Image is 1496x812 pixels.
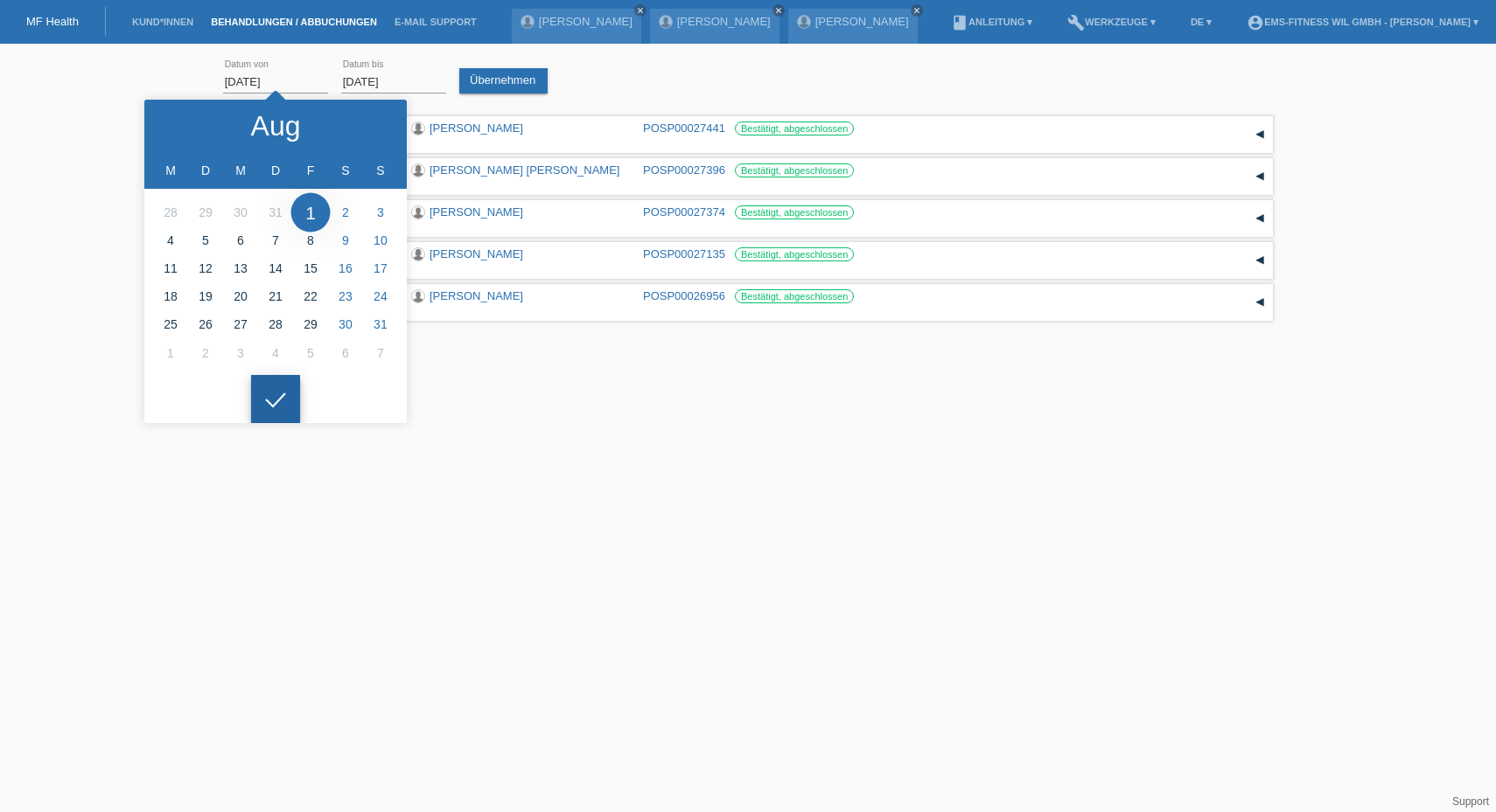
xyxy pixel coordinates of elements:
[26,15,79,28] a: MF Health
[911,4,923,17] a: close
[251,112,301,140] div: Aug
[1247,14,1264,31] i: account_circle
[202,17,386,27] a: Behandlungen / Abbuchungen
[774,6,783,15] i: close
[430,163,619,177] a: [PERSON_NAME] [PERSON_NAME]
[430,205,523,219] a: [PERSON_NAME]
[735,163,854,177] label: Bestätigt, abgeschlossen
[459,68,548,94] a: Übernehmen
[1067,14,1085,31] i: build
[735,289,854,303] label: Bestätigt, abgeschlossen
[643,205,725,219] a: POSP00027374
[1238,17,1487,27] a: account_circleEMS-Fitness Wil GmbH - [PERSON_NAME] ▾
[772,4,785,17] a: close
[634,4,647,17] a: close
[735,205,854,219] label: Bestätigt, abgeschlossen
[430,289,523,302] a: [PERSON_NAME]
[643,289,725,302] a: POSP00026956
[1247,163,1273,190] div: auf-/zuklappen
[677,15,771,28] a: [PERSON_NAME]
[1247,289,1273,316] div: auf-/zuklappen
[430,121,523,135] a: [PERSON_NAME]
[1247,205,1273,232] div: auf-/zuklappen
[1247,121,1273,148] div: auf-/zuklappen
[942,17,1041,27] a: bookAnleitung ▾
[1182,17,1220,27] a: DE ▾
[735,247,854,261] label: Bestätigt, abgeschlossen
[912,6,921,15] i: close
[815,15,909,28] a: [PERSON_NAME]
[430,247,523,260] a: [PERSON_NAME]
[539,15,633,28] a: [PERSON_NAME]
[951,14,968,31] i: book
[1059,17,1164,27] a: buildWerkzeuge ▾
[735,121,854,135] label: Bestätigt, abgeschlossen
[1247,247,1273,274] div: auf-/zuklappen
[1452,795,1489,808] a: Support
[643,247,725,260] a: POSP00027135
[636,6,645,15] i: close
[123,17,202,27] a: Kund*innen
[643,121,725,135] a: POSP00027441
[643,163,725,177] a: POSP00027396
[386,17,486,27] a: E-Mail Support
